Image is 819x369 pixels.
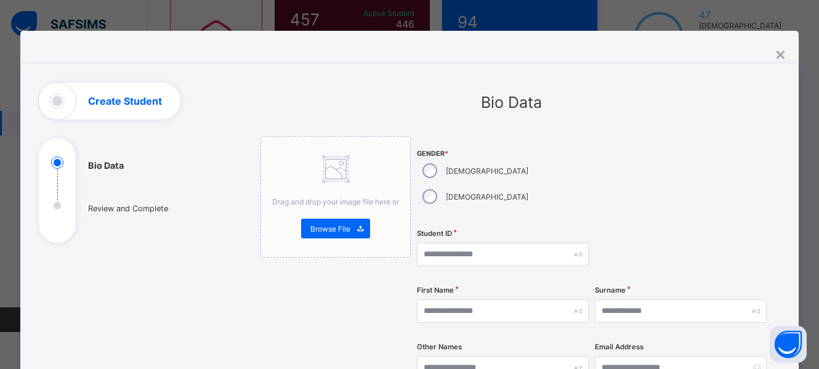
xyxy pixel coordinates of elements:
[417,343,462,351] label: Other Names
[417,286,454,294] label: First Name
[775,43,786,64] div: ×
[417,229,452,238] label: Student ID
[417,150,589,158] span: Gender
[481,93,542,112] span: Bio Data
[595,343,643,351] label: Email Address
[88,96,162,106] h1: Create Student
[770,326,807,363] button: Open asap
[272,197,399,206] span: Drag and drop your image file here or
[595,286,626,294] label: Surname
[446,166,528,176] label: [DEMOGRAPHIC_DATA]
[446,192,528,201] label: [DEMOGRAPHIC_DATA]
[310,224,350,233] span: Browse File
[260,136,411,257] div: Drag and drop your image file here orBrowse File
